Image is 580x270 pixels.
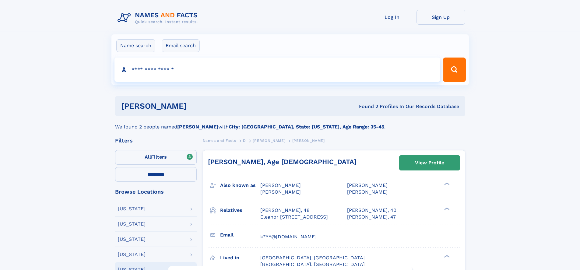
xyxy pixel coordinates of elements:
[121,102,273,110] h1: [PERSON_NAME]
[260,261,365,267] span: [GEOGRAPHIC_DATA], [GEOGRAPHIC_DATA]
[115,138,197,143] div: Filters
[260,234,317,240] span: k***@[DOMAIN_NAME]
[347,189,388,195] span: [PERSON_NAME]
[273,103,459,110] div: Found 2 Profiles In Our Records Database
[118,237,146,242] div: [US_STATE]
[443,58,466,82] button: Search Button
[220,230,260,240] h3: Email
[114,58,441,82] input: search input
[347,182,388,188] span: [PERSON_NAME]
[115,150,197,165] label: Filters
[260,214,328,220] a: Eleanor [STREET_ADDRESS]
[115,10,203,26] img: Logo Names and Facts
[229,124,384,130] b: City: [GEOGRAPHIC_DATA], State: [US_STATE], Age Range: 35-45
[443,182,450,186] div: ❯
[260,207,310,214] a: [PERSON_NAME], 48
[115,116,465,131] div: We found 2 people named with .
[347,214,396,220] a: [PERSON_NAME], 47
[260,255,365,261] span: [GEOGRAPHIC_DATA], [GEOGRAPHIC_DATA]
[443,254,450,258] div: ❯
[220,180,260,191] h3: Also known as
[253,139,285,143] span: [PERSON_NAME]
[417,10,465,25] a: Sign Up
[243,137,246,144] a: D
[118,206,146,211] div: [US_STATE]
[220,205,260,216] h3: Relatives
[415,156,444,170] div: View Profile
[116,39,155,52] label: Name search
[253,137,285,144] a: [PERSON_NAME]
[203,137,236,144] a: Names and Facts
[118,222,146,226] div: [US_STATE]
[443,207,450,211] div: ❯
[177,124,218,130] b: [PERSON_NAME]
[162,39,200,52] label: Email search
[260,189,301,195] span: [PERSON_NAME]
[118,252,146,257] div: [US_STATE]
[347,207,396,214] a: [PERSON_NAME], 40
[220,253,260,263] h3: Lived in
[260,182,301,188] span: [PERSON_NAME]
[145,154,151,160] span: All
[399,156,460,170] a: View Profile
[208,158,357,166] a: [PERSON_NAME], Age [DEMOGRAPHIC_DATA]
[243,139,246,143] span: D
[115,189,197,195] div: Browse Locations
[368,10,417,25] a: Log In
[292,139,325,143] span: [PERSON_NAME]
